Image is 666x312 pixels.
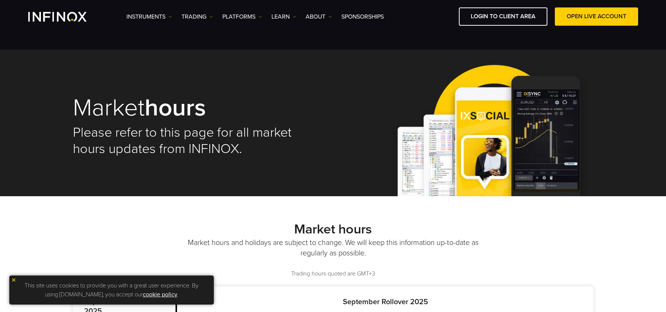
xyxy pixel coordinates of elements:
[13,279,210,301] p: This site uses cookies to provide you with a great user experience. By using [DOMAIN_NAME], you a...
[343,297,428,306] strong: September Rollover 2025
[555,7,638,26] a: OPEN LIVE ACCOUNT
[186,238,480,258] p: Market hours and holidays are subject to change. We will keep this information up-to-date as regu...
[11,277,16,283] img: yellow close icon
[341,12,384,21] a: SPONSORSHIPS
[73,95,323,121] h1: Market
[459,7,547,26] a: LOGIN TO CLIENT AREA
[271,12,296,21] a: Learn
[181,12,213,21] a: TRADING
[126,12,172,21] a: Instruments
[145,93,206,122] strong: hours
[73,124,323,157] h2: Please refer to this page for all market hours updates from INFINOX.
[294,221,372,237] strong: Market hours
[306,12,332,21] a: ABOUT
[28,12,104,22] a: INFINOX Logo
[73,270,593,278] p: Trading hours quoted are GMT+3
[222,12,262,21] a: PLATFORMS
[143,291,177,298] a: cookie policy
